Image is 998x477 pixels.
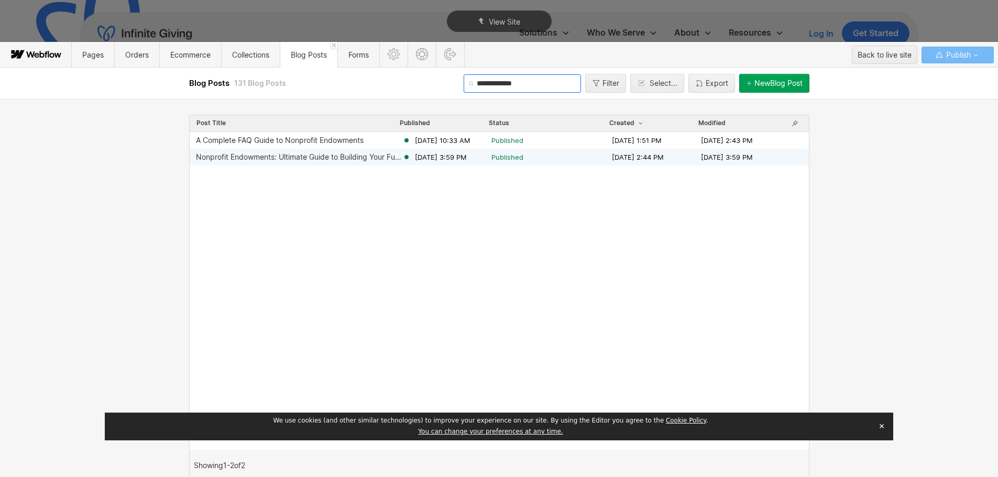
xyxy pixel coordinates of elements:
span: Modified [698,119,726,127]
button: Created [609,118,645,128]
button: NewBlog Post [739,74,809,93]
span: Post Title [196,119,226,127]
button: Status [488,118,510,128]
span: Orders [125,50,149,59]
button: Publish [922,47,994,63]
div: Nonprofit Endowments: Ultimate Guide to Building Your Fund [196,153,402,161]
div: Filter [602,79,619,87]
a: Cookie Policy [666,417,706,424]
span: Collections [232,50,269,59]
span: Showing 1 - 2 of 2 [194,461,245,470]
button: You can change your preferences at any time. [418,428,563,436]
span: 131 Blog Posts [234,79,286,87]
span: Published [400,119,430,127]
span: Published [491,152,523,162]
a: Close 'Blog Posts' tab [330,42,337,49]
div: Status [489,119,509,127]
span: [DATE] 1:51 PM [612,136,662,145]
span: We use cookies (and other similar technologies) to improve your experience on our site. By using ... [273,417,708,424]
button: Post Title [196,118,226,128]
span: Forms [348,50,369,59]
span: Publish [944,47,971,63]
span: [DATE] 2:43 PM [701,136,753,145]
span: [DATE] 10:33 AM [415,136,470,145]
span: Blog Posts [189,78,232,88]
span: [DATE] 3:59 PM [415,152,467,162]
span: [DATE] 3:59 PM [701,152,753,162]
button: Select... [630,74,684,93]
div: New Blog Post [754,79,803,87]
button: Filter [585,74,626,93]
div: A Complete FAQ Guide to Nonprofit Endowments [196,136,364,145]
span: Blog Posts [291,50,327,59]
span: Ecommerce [170,50,211,59]
button: Back to live site [852,46,917,64]
button: Export [688,74,735,93]
span: Created [609,119,645,127]
div: Export [706,79,728,87]
button: Close [874,418,889,434]
button: Modified [698,118,726,128]
span: Pages [82,50,104,59]
span: Published [491,136,523,145]
span: View Site [489,17,520,26]
span: [DATE] 2:44 PM [612,152,664,162]
button: Published [399,118,431,128]
div: Select... [650,79,677,87]
div: Back to live site [858,47,912,63]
